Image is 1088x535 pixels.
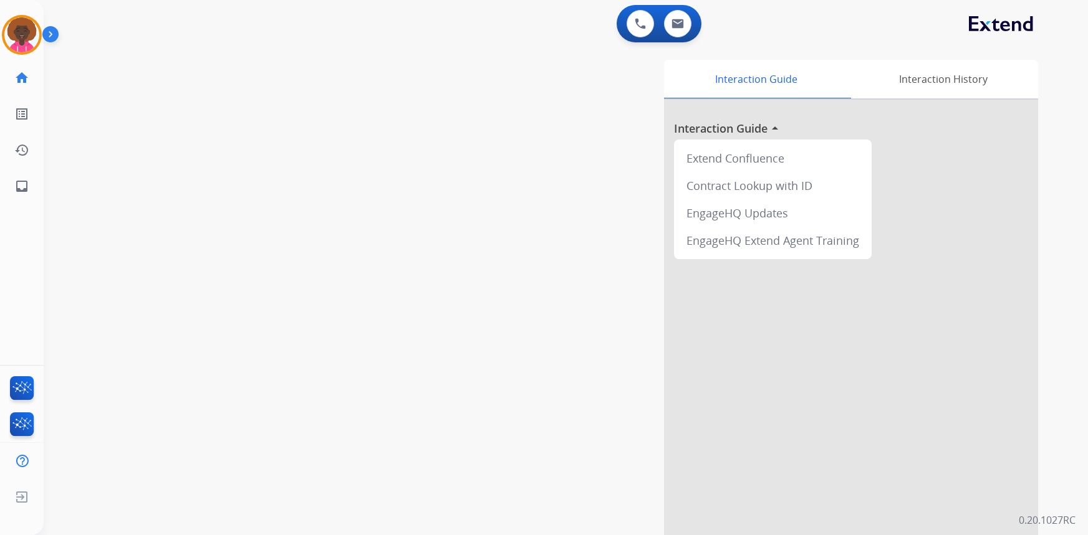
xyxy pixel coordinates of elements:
[664,60,848,98] div: Interaction Guide
[14,70,29,85] mat-icon: home
[14,143,29,158] mat-icon: history
[14,179,29,194] mat-icon: inbox
[1019,513,1076,528] p: 0.20.1027RC
[14,107,29,121] mat-icon: list_alt
[679,199,867,227] div: EngageHQ Updates
[679,144,867,172] div: Extend Confluence
[679,227,867,254] div: EngageHQ Extend Agent Training
[848,60,1038,98] div: Interaction History
[4,17,39,52] img: avatar
[679,172,867,199] div: Contract Lookup with ID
